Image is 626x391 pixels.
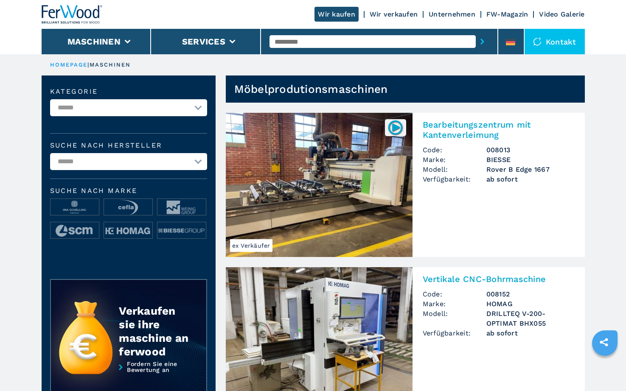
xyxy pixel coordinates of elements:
h2: Vertikale CNC-Bohrmaschine [423,274,575,284]
span: | [87,61,89,68]
label: Kategorie [50,88,207,95]
h3: DRILLTEQ V-200-OPTIMAT BHX055 [486,309,575,328]
h3: 008013 [486,145,575,155]
span: ab sofort [486,328,575,338]
img: image [51,222,99,239]
h3: 008152 [486,289,575,299]
span: ex Verkäufer [230,239,272,252]
img: image [157,222,206,239]
h1: Möbelprodutionsmaschinen [234,82,388,96]
label: Suche nach Hersteller [50,142,207,149]
a: Wir kaufen [314,7,359,22]
span: Suche nach Marke [50,187,207,194]
img: Kontakt [533,37,542,46]
img: Bearbeitungszentrum mit Kantenverleimung BIESSE Rover B Edge 1667 [226,113,413,257]
img: image [51,199,99,216]
div: Kontakt [525,29,585,54]
button: Services [182,36,225,47]
h2: Bearbeitungszentrum mit Kantenverleimung [423,120,575,140]
h3: HOMAG [486,299,575,309]
a: Bearbeitungszentrum mit Kantenverleimung BIESSE Rover B Edge 1667ex Verkäufer008013Bearbeitungsze... [226,113,585,257]
button: Maschinen [67,36,121,47]
img: 008013 [387,119,404,136]
span: Code: [423,145,486,155]
span: Verfügbarkeit: [423,174,486,184]
span: Marke: [423,299,486,309]
span: Marke: [423,155,486,165]
div: Verkaufen sie ihre maschine an ferwood [119,304,189,358]
img: image [104,222,152,239]
p: maschinen [90,61,131,69]
a: FW-Magazin [486,10,528,18]
span: Modell: [423,165,486,174]
span: ab sofort [486,174,575,184]
a: sharethis [593,332,615,353]
span: Modell: [423,309,486,328]
iframe: Chat [590,353,620,385]
a: HOMEPAGE [50,61,88,68]
img: Ferwood [42,5,103,24]
button: submit-button [476,32,489,51]
span: Code: [423,289,486,299]
img: image [157,199,206,216]
span: Verfügbarkeit: [423,328,486,338]
h3: BIESSE [486,155,575,165]
a: Unternehmen [429,10,475,18]
a: Video Galerie [539,10,584,18]
img: image [104,199,152,216]
h3: Rover B Edge 1667 [486,165,575,174]
a: Wir verkaufen [370,10,418,18]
